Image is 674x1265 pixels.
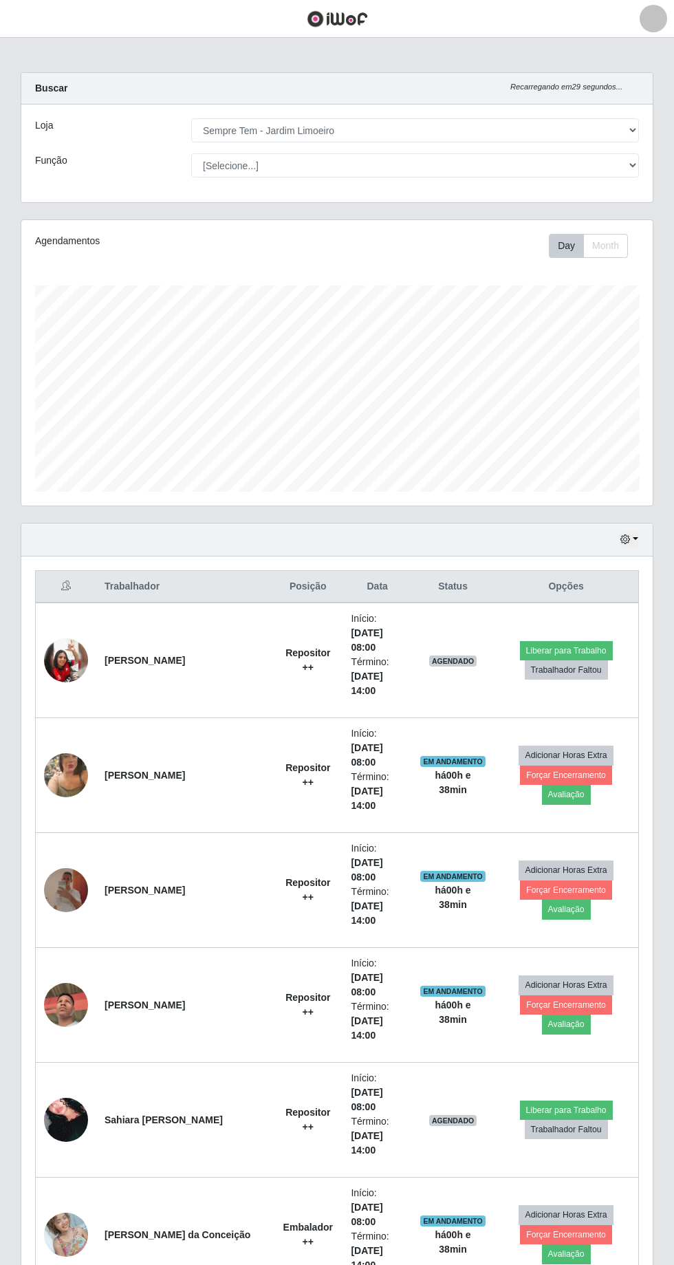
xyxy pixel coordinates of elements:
[44,736,88,814] img: 1752848307158.jpeg
[510,83,622,91] i: Recarregando em 29 segundos...
[35,234,274,248] div: Agendamentos
[35,153,67,168] label: Função
[307,10,368,28] img: CoreUI Logo
[494,571,638,603] th: Opções
[35,83,67,94] strong: Buscar
[520,641,613,660] button: Liberar para Trabalho
[520,995,612,1015] button: Forçar Encerramento
[351,885,404,928] li: Término:
[351,770,404,813] li: Término:
[412,571,494,603] th: Status
[520,1225,612,1244] button: Forçar Encerramento
[519,1205,613,1224] button: Adicionar Horas Extra
[44,966,88,1044] img: 1756408185027.jpeg
[44,1088,88,1152] img: 1758222051046.jpeg
[351,627,382,653] time: [DATE] 08:00
[519,861,613,880] button: Adicionar Horas Extra
[525,1120,608,1139] button: Trabalhador Faltou
[351,1071,404,1114] li: Início:
[105,1114,223,1125] strong: Sahiara [PERSON_NAME]
[283,1222,333,1247] strong: Embalador ++
[285,647,330,673] strong: Repositor ++
[583,234,628,258] button: Month
[351,1087,382,1112] time: [DATE] 08:00
[105,1229,250,1240] strong: [PERSON_NAME] da Conceição
[35,118,53,133] label: Loja
[429,1115,477,1126] span: AGENDADO
[435,999,470,1025] strong: há 00 h e 38 min
[105,655,185,666] strong: [PERSON_NAME]
[105,770,185,781] strong: [PERSON_NAME]
[105,999,185,1010] strong: [PERSON_NAME]
[351,1114,404,1158] li: Término:
[420,1215,486,1226] span: EM ANDAMENTO
[549,234,639,258] div: Toolbar with button groups
[351,655,404,698] li: Término:
[351,1130,382,1156] time: [DATE] 14:00
[549,234,584,258] button: Day
[519,746,613,765] button: Adicionar Horas Extra
[435,1229,470,1255] strong: há 00 h e 38 min
[520,1101,613,1120] button: Liberar para Trabalho
[429,656,477,667] span: AGENDADO
[519,975,613,995] button: Adicionar Horas Extra
[420,986,486,997] span: EM ANDAMENTO
[351,786,382,811] time: [DATE] 14:00
[435,885,470,910] strong: há 00 h e 38 min
[44,638,88,682] img: 1749467102101.jpeg
[44,868,88,912] img: 1755808993446.jpeg
[285,992,330,1017] strong: Repositor ++
[525,660,608,680] button: Trabalhador Faltou
[343,571,412,603] th: Data
[351,999,404,1043] li: Término:
[351,742,382,768] time: [DATE] 08:00
[351,612,404,655] li: Início:
[549,234,628,258] div: First group
[420,871,486,882] span: EM ANDAMENTO
[435,770,470,795] strong: há 00 h e 38 min
[420,756,486,767] span: EM ANDAMENTO
[96,571,273,603] th: Trabalhador
[542,900,591,919] button: Avaliação
[351,841,404,885] li: Início:
[351,726,404,770] li: Início:
[542,785,591,804] button: Avaliação
[273,571,343,603] th: Posição
[542,1015,591,1034] button: Avaliação
[520,880,612,900] button: Forçar Encerramento
[351,857,382,883] time: [DATE] 08:00
[44,1205,88,1264] img: 1744720171355.jpeg
[542,1244,591,1264] button: Avaliação
[105,885,185,896] strong: [PERSON_NAME]
[351,956,404,999] li: Início:
[285,762,330,788] strong: Repositor ++
[285,877,330,902] strong: Repositor ++
[351,1186,404,1229] li: Início:
[351,900,382,926] time: [DATE] 14:00
[520,766,612,785] button: Forçar Encerramento
[351,671,382,696] time: [DATE] 14:00
[351,972,382,997] time: [DATE] 08:00
[351,1015,382,1041] time: [DATE] 14:00
[285,1107,330,1132] strong: Repositor ++
[351,1202,382,1227] time: [DATE] 08:00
